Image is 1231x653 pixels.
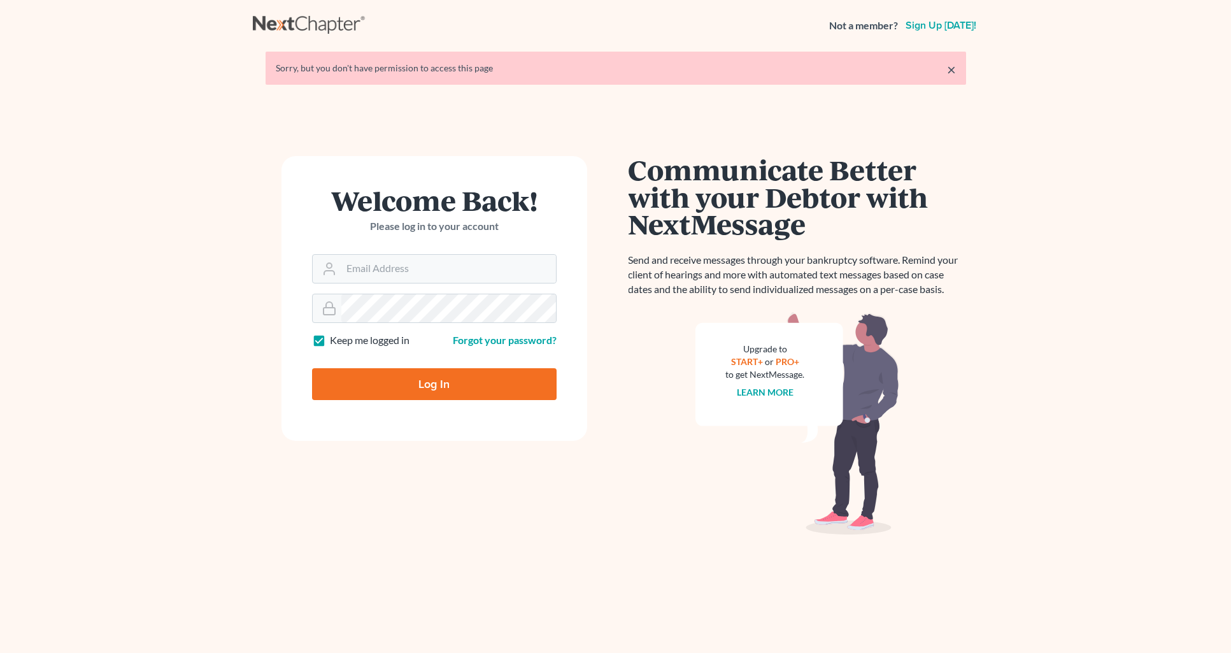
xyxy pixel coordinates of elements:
[903,20,979,31] a: Sign up [DATE]!
[312,219,557,234] p: Please log in to your account
[731,356,763,367] a: START+
[695,312,899,535] img: nextmessage_bg-59042aed3d76b12b5cd301f8e5b87938c9018125f34e5fa2b7a6b67550977c72.svg
[629,156,966,238] h1: Communicate Better with your Debtor with NextMessage
[947,62,956,77] a: ×
[330,333,409,348] label: Keep me logged in
[312,368,557,400] input: Log In
[341,255,556,283] input: Email Address
[312,187,557,214] h1: Welcome Back!
[453,334,557,346] a: Forgot your password?
[765,356,774,367] span: or
[726,368,805,381] div: to get NextMessage.
[737,387,793,398] a: Learn more
[276,62,956,75] div: Sorry, but you don't have permission to access this page
[629,253,966,297] p: Send and receive messages through your bankruptcy software. Remind your client of hearings and mo...
[776,356,799,367] a: PRO+
[726,343,805,355] div: Upgrade to
[829,18,898,33] strong: Not a member?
